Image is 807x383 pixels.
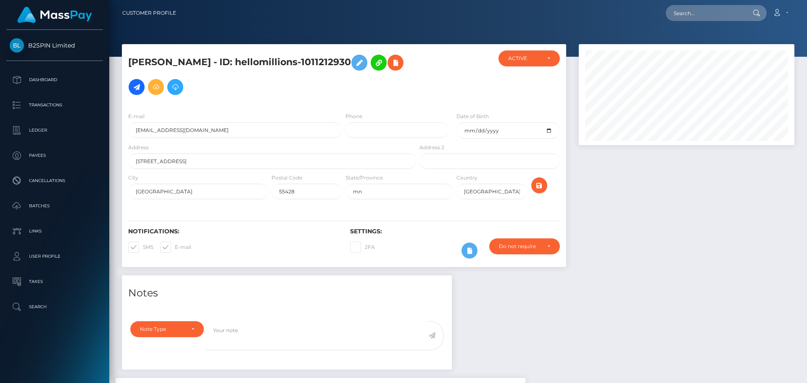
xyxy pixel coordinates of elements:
a: Cancellations [6,170,103,191]
label: 2FA [350,242,375,253]
p: Search [10,301,100,313]
label: E-mail [160,242,191,253]
p: Taxes [10,275,100,288]
p: Dashboard [10,74,100,86]
label: Address [128,144,149,151]
a: Ledger [6,120,103,141]
a: Customer Profile [122,4,176,22]
label: Date of Birth [456,113,489,120]
a: Initiate Payout [129,79,145,95]
label: Phone [345,113,362,120]
button: Note Type [130,321,204,337]
p: Ledger [10,124,100,137]
div: Note Type [140,326,185,333]
label: Address 2 [419,144,444,151]
a: Search [6,296,103,317]
label: State/Province [345,174,383,182]
h6: Notifications: [128,228,338,235]
button: Do not require [489,238,560,254]
p: Cancellations [10,174,100,187]
p: Payees [10,149,100,162]
label: Country [456,174,477,182]
label: SMS [128,242,153,253]
label: E-mail [128,113,145,120]
a: Links [6,221,103,242]
p: Transactions [10,99,100,111]
span: B2SPIN Limited [6,42,103,49]
button: ACTIVE [498,50,560,66]
a: User Profile [6,246,103,267]
img: MassPay Logo [17,7,92,23]
label: Postal Code [272,174,302,182]
a: Transactions [6,95,103,116]
div: Do not require [499,243,541,250]
label: City [128,174,138,182]
p: Links [10,225,100,238]
p: Batches [10,200,100,212]
div: ACTIVE [508,55,541,62]
img: B2SPIN Limited [10,38,24,53]
a: Payees [6,145,103,166]
h6: Settings: [350,228,559,235]
h5: [PERSON_NAME] - ID: hellomillions-1011212930 [128,50,411,99]
a: Batches [6,195,103,217]
input: Search... [666,5,745,21]
a: Taxes [6,271,103,292]
a: Dashboard [6,69,103,90]
h4: Notes [128,286,446,301]
p: User Profile [10,250,100,263]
